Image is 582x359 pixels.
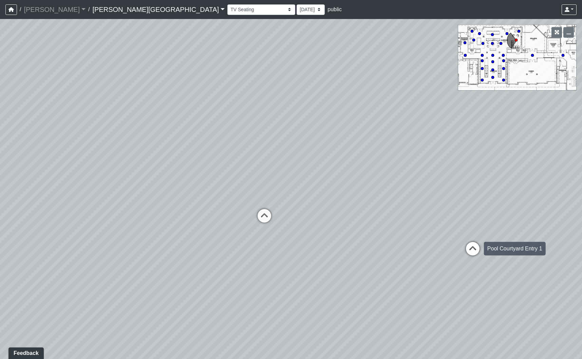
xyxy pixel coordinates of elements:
a: [PERSON_NAME][GEOGRAPHIC_DATA] [92,3,225,16]
span: / [86,3,92,16]
iframe: Ybug feedback widget [5,345,45,359]
span: public [327,6,342,12]
div: Pool Courtyard Entry 1 [484,242,546,256]
span: / [17,3,24,16]
a: [PERSON_NAME] [24,3,86,16]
